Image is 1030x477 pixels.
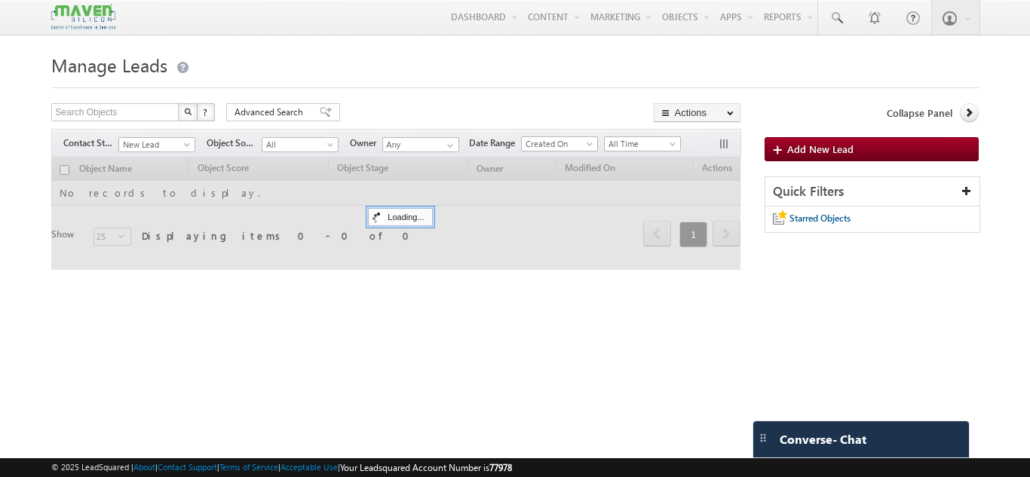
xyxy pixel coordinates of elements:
[605,137,676,151] span: All Time
[382,137,459,152] input: Type to Search
[765,177,979,206] div: Quick Filters
[197,103,215,121] button: ?
[51,53,167,77] span: Manage Leads
[133,462,155,472] a: About
[184,108,192,115] img: Search
[63,136,118,150] span: Contact Stage
[262,138,334,151] span: All
[521,136,598,151] a: Created On
[522,137,593,151] span: Created On
[340,462,512,473] span: Your Leadsquared Account Number is
[51,460,512,475] span: © 2025 LeadSquared | | | | |
[207,136,262,150] span: Object Source
[654,103,740,122] button: Actions
[262,137,339,152] a: All
[368,208,432,226] div: Loading...
[118,137,195,152] a: New Lead
[789,213,851,224] span: Starred Objects
[119,138,191,151] span: New Lead
[235,105,308,119] span: Advanced Search
[280,462,338,472] a: Acceptable Use
[203,105,210,118] span: ?
[489,462,512,473] span: 77978
[158,462,217,472] a: Contact Support
[350,136,382,150] span: Owner
[757,432,769,444] img: carter-drag
[439,138,458,153] a: Show All Items
[469,136,521,150] span: Date Range
[787,142,854,155] span: Add New Lead
[780,433,866,446] span: Converse - Chat
[604,136,681,151] a: All Time
[51,4,115,30] img: Custom Logo
[219,462,278,472] a: Terms of Service
[887,106,952,120] span: Collapse Panel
